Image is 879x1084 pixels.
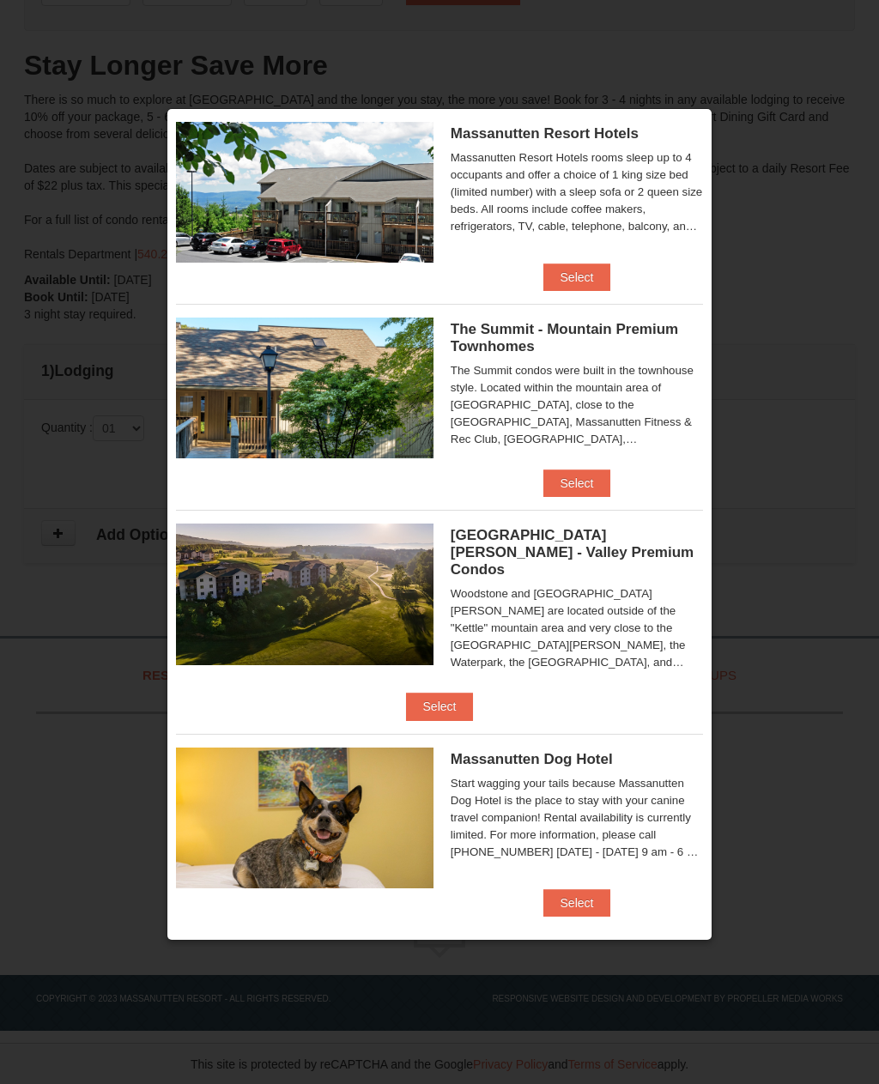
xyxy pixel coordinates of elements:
div: The Summit condos were built in the townhouse style. Located within the mountain area of [GEOGRAP... [451,362,703,448]
img: 27428181-5-81c892a3.jpg [176,748,433,888]
span: [GEOGRAPHIC_DATA][PERSON_NAME] - Valley Premium Condos [451,527,694,578]
div: Woodstone and [GEOGRAPHIC_DATA][PERSON_NAME] are located outside of the "Kettle" mountain area an... [451,585,703,671]
img: 19219026-1-e3b4ac8e.jpg [176,122,433,263]
div: Massanutten Resort Hotels rooms sleep up to 4 occupants and offer a choice of 1 king size bed (li... [451,149,703,235]
button: Select [406,693,474,720]
button: Select [543,469,611,497]
img: 19219034-1-0eee7e00.jpg [176,318,433,458]
span: Massanutten Resort Hotels [451,125,639,142]
img: 19219041-4-ec11c166.jpg [176,524,433,664]
div: Start wagging your tails because Massanutten Dog Hotel is the place to stay with your canine trav... [451,775,703,861]
span: The Summit - Mountain Premium Townhomes [451,321,678,354]
button: Select [543,889,611,917]
span: Massanutten Dog Hotel [451,751,613,767]
button: Select [543,263,611,291]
